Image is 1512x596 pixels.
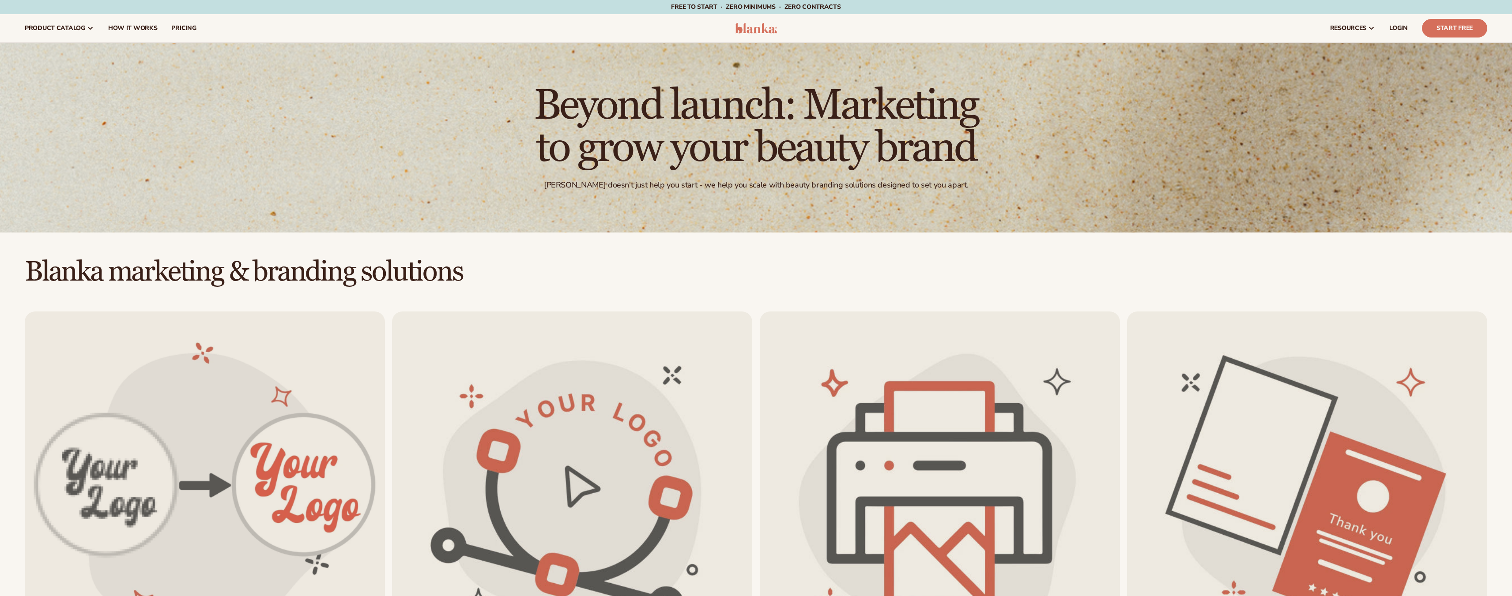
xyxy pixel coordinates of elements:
[735,23,777,34] img: logo
[101,14,165,42] a: How It Works
[513,85,999,169] h1: Beyond launch: Marketing to grow your beauty brand
[1382,14,1415,42] a: LOGIN
[671,3,841,11] span: Free to start · ZERO minimums · ZERO contracts
[544,180,968,190] div: [PERSON_NAME] doesn't just help you start - we help you scale with beauty branding solutions desi...
[164,14,203,42] a: pricing
[1323,14,1382,42] a: resources
[25,25,85,32] span: product catalog
[18,14,101,42] a: product catalog
[1422,19,1487,37] a: Start Free
[108,25,158,32] span: How It Works
[171,25,196,32] span: pricing
[1330,25,1366,32] span: resources
[1389,25,1408,32] span: LOGIN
